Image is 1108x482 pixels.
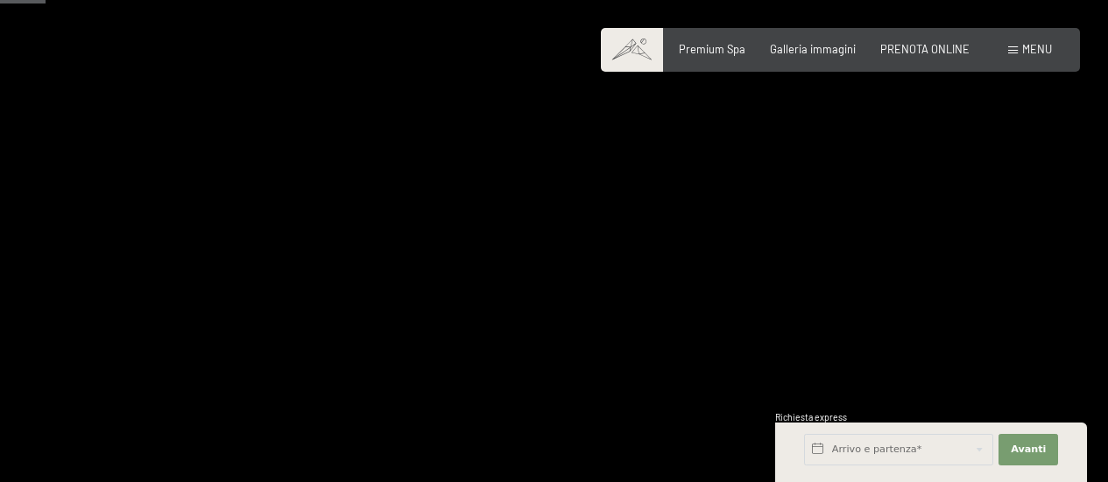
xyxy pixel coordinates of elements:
[775,412,847,423] span: Richiesta express
[1022,42,1052,56] span: Menu
[1011,443,1046,457] span: Avanti
[679,42,745,56] a: Premium Spa
[880,42,970,56] a: PRENOTA ONLINE
[770,42,856,56] a: Galleria immagini
[999,434,1058,465] button: Avanti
